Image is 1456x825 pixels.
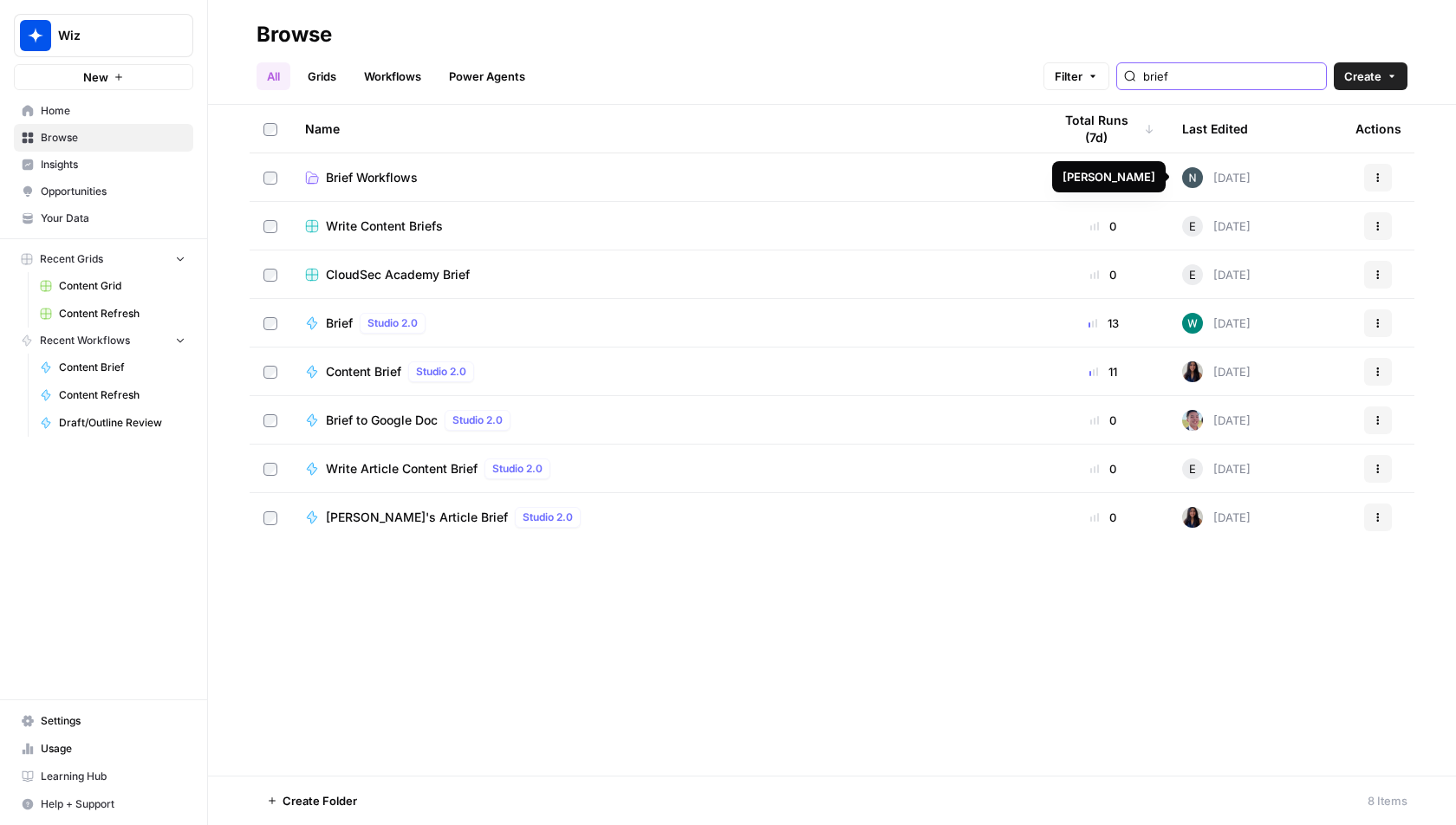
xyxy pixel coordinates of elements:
div: 0 [1052,412,1154,429]
img: mfx9qxiwvwbk9y2m949wqpoopau8 [1182,167,1203,188]
a: Content Refresh [32,300,193,328]
span: Brief [326,315,353,332]
span: Write Article Content Brief [326,460,478,477]
span: Insights [41,157,185,172]
img: Wiz Logo [20,20,51,51]
span: Studio 2.0 [492,461,543,477]
div: [DATE] [1182,507,1251,528]
a: Your Data [14,205,193,232]
a: Brief to Google DocStudio 2.0 [305,410,1024,431]
a: Power Agents [439,62,536,90]
a: Content BriefStudio 2.0 [305,361,1024,382]
span: Content Brief [326,363,401,380]
div: Total Runs (7d) [1052,105,1154,153]
span: Content Refresh [59,387,185,403]
span: Studio 2.0 [416,364,466,380]
div: Actions [1355,105,1401,153]
button: New [14,64,193,90]
div: [DATE] [1182,361,1251,382]
button: Recent Grids [14,246,193,272]
span: Draft/Outline Review [59,415,185,431]
a: Write Article Content BriefStudio 2.0 [305,458,1024,479]
div: [DATE] [1182,167,1251,188]
span: Filter [1055,68,1082,85]
img: rox323kbkgutb4wcij4krxobkpon [1182,507,1203,528]
span: Studio 2.0 [523,510,573,525]
div: 0 [1052,509,1154,526]
a: Usage [14,735,193,763]
span: E [1189,266,1196,283]
a: Opportunities [14,178,193,205]
div: 13 [1052,315,1154,332]
button: Recent Workflows [14,328,193,354]
div: 0 [1052,218,1154,235]
span: Browse [41,130,185,146]
a: CloudSec Academy Brief [305,266,1024,283]
div: Name [305,105,1024,153]
a: Content Grid [32,272,193,300]
span: Content Grid [59,278,185,294]
button: Create [1334,62,1407,90]
span: Usage [41,741,185,757]
button: Workspace: Wiz [14,14,193,57]
span: Home [41,103,185,119]
span: CloudSec Academy Brief [326,266,470,283]
span: Your Data [41,211,185,226]
span: Create Folder [283,792,357,809]
span: Studio 2.0 [452,412,503,428]
a: Brief Workflows [305,169,1024,186]
a: Learning Hub [14,763,193,790]
span: Content Refresh [59,306,185,322]
span: E [1189,218,1196,235]
a: Write Content Briefs [305,218,1024,235]
span: Opportunities [41,184,185,199]
span: Recent Grids [40,251,103,267]
a: Settings [14,707,193,735]
div: 8 Items [1368,792,1407,809]
div: Browse [257,21,332,49]
img: vaiar9hhcrg879pubqop5lsxqhgw [1182,313,1203,334]
span: Write Content Briefs [326,218,443,235]
a: Draft/Outline Review [32,409,193,437]
span: Help + Support [41,796,185,812]
span: Studio 2.0 [367,315,418,331]
img: rox323kbkgutb4wcij4krxobkpon [1182,361,1203,382]
img: 99f2gcj60tl1tjps57nny4cf0tt1 [1182,410,1203,431]
div: [DATE] [1182,458,1251,479]
a: All [257,62,290,90]
div: [DATE] [1182,216,1251,237]
span: Brief to Google Doc [326,412,438,429]
span: Recent Workflows [40,333,130,348]
div: 0 [1052,460,1154,477]
button: Filter [1043,62,1109,90]
span: Brief Workflows [326,169,418,186]
div: 0 [1052,266,1154,283]
a: Grids [297,62,347,90]
div: [DATE] [1182,313,1251,334]
span: Wiz [58,27,163,44]
a: [PERSON_NAME]'s Article BriefStudio 2.0 [305,507,1024,528]
a: Browse [14,124,193,152]
div: [DATE] [1182,264,1251,285]
span: Content Brief [59,360,185,375]
span: [PERSON_NAME]'s Article Brief [326,509,508,526]
span: Settings [41,713,185,729]
a: Content Brief [32,354,193,381]
span: Create [1344,68,1381,85]
div: [DATE] [1182,410,1251,431]
a: Home [14,97,193,125]
a: Workflows [354,62,432,90]
div: 11 [1052,363,1154,380]
a: BriefStudio 2.0 [305,313,1024,334]
div: Last Edited [1182,105,1248,153]
span: New [83,68,108,86]
button: Help + Support [14,790,193,818]
span: Learning Hub [41,769,185,784]
input: Search [1143,68,1319,85]
a: Insights [14,151,193,179]
button: Create Folder [257,787,367,815]
a: Content Refresh [32,381,193,409]
span: E [1189,460,1196,477]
